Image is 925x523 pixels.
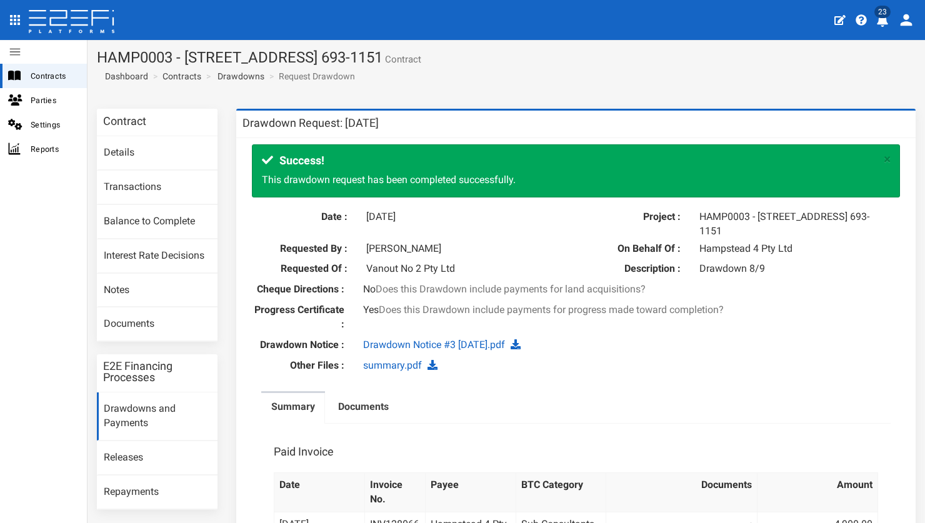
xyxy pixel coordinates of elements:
[162,70,201,82] a: Contracts
[97,239,217,273] a: Interest Rate Decisions
[217,70,264,82] a: Drawdowns
[252,242,357,256] label: Requested By :
[357,262,567,276] div: Vanout No 2 Pty Ltd
[354,282,798,297] div: No
[357,210,567,224] div: [DATE]
[103,116,146,127] h3: Contract
[365,473,426,512] th: Invoice No.
[97,441,217,475] a: Releases
[354,303,798,317] div: Yes
[328,393,399,424] a: Documents
[97,171,217,204] a: Transactions
[690,210,900,239] div: HAMP0003 - [STREET_ADDRESS] 693-1151
[376,283,646,295] span: Does this Drawdown include payments for land acquisitions?
[586,262,691,276] label: Description :
[382,55,421,64] small: Contract
[338,400,389,414] label: Documents
[690,242,900,256] div: Hampstead 4 Pty Ltd
[586,242,691,256] label: On Behalf Of :
[97,136,217,170] a: Details
[690,262,900,276] div: Drawdown 8/9
[357,242,567,256] div: [PERSON_NAME]
[100,71,148,81] span: Dashboard
[266,70,355,82] li: Request Drawdown
[97,476,217,509] a: Repayments
[252,210,357,224] label: Date :
[97,392,217,441] a: Drawdowns and Payments
[31,69,77,83] span: Contracts
[242,338,354,352] label: Drawdown Notice :
[757,473,877,512] th: Amount
[586,210,691,224] label: Project :
[103,361,211,383] h3: E2E Financing Processes
[274,473,365,512] th: Date
[97,307,217,341] a: Documents
[242,282,354,297] label: Cheque Directions :
[252,144,900,197] div: This drawdown request has been completed successfully.
[242,303,354,332] label: Progress Certificate :
[242,359,354,373] label: Other Files :
[97,274,217,307] a: Notes
[31,93,77,107] span: Parties
[379,304,724,316] span: Does this Drawdown include payments for progress made toward completion?
[100,70,148,82] a: Dashboard
[271,400,315,414] label: Summary
[31,117,77,132] span: Settings
[97,49,916,66] h1: HAMP0003 - [STREET_ADDRESS] 693-1151
[363,359,422,371] a: summary.pdf
[884,153,891,166] button: ×
[274,446,334,457] h3: Paid Invoice
[97,205,217,239] a: Balance to Complete
[242,117,379,129] h3: Drawdown Request: [DATE]
[363,339,505,351] a: Drawdown Notice #3 [DATE].pdf
[31,142,77,156] span: Reports
[261,393,325,424] a: Summary
[252,262,357,276] label: Requested Of :
[262,154,877,167] h4: Success!
[516,473,606,512] th: BTC Category
[606,473,757,512] th: Documents
[425,473,516,512] th: Payee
